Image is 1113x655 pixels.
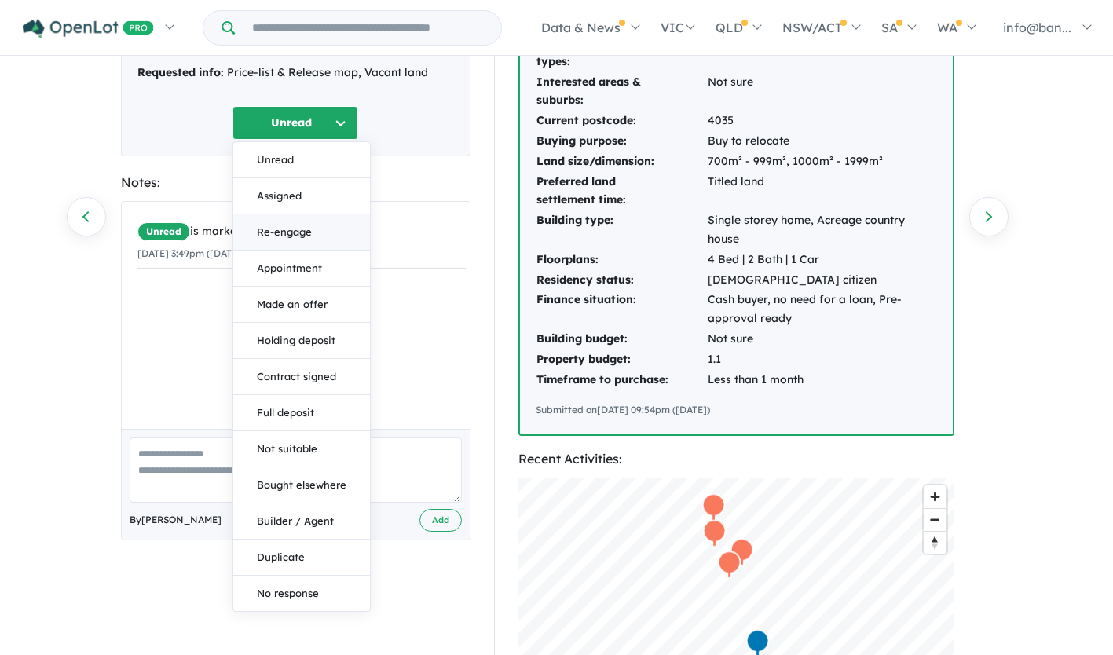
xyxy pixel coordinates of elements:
div: is marked. [137,222,466,241]
td: Not sure [707,329,937,349]
div: Map marker [717,551,741,580]
td: Timeframe to purchase: [536,370,707,390]
span: Unread [137,222,190,241]
button: Full deposit [233,395,370,431]
td: Buy to relocate [707,131,937,152]
button: No response [233,576,370,611]
button: Add [419,509,462,532]
td: [DEMOGRAPHIC_DATA] citizen [707,270,937,291]
div: Price-list & Release map, Vacant land [137,64,454,82]
button: Unread [233,142,370,178]
div: Map marker [701,493,725,522]
div: Notes: [121,172,470,193]
td: Property budget: [536,349,707,370]
td: Not sure [707,72,937,112]
button: Made an offer [233,287,370,323]
td: 1.1 [707,349,937,370]
strong: Requested info: [137,65,224,79]
small: [DATE] 3:49pm ([DATE]) [137,247,244,259]
button: Bought elsewhere [233,467,370,503]
td: Preferred land settlement time: [536,172,707,211]
img: Openlot PRO Logo White [23,19,154,38]
div: Map marker [730,538,753,567]
button: Reset bearing to north [924,531,946,554]
div: Recent Activities: [518,448,954,470]
td: 4035 [707,111,937,131]
button: Zoom out [924,508,946,531]
td: Cash buyer, no need for a loan, Pre-approval ready [707,290,937,329]
td: 4 Bed | 2 Bath | 1 Car [707,250,937,270]
span: Zoom out [924,509,946,531]
td: Building budget: [536,329,707,349]
button: Re-engage [233,214,370,251]
button: Duplicate [233,540,370,576]
td: Building type: [536,210,707,250]
button: Zoom in [924,485,946,508]
button: Builder / Agent [233,503,370,540]
td: 700m² - 999m², 1000m² - 1999m² [707,152,937,172]
button: Contract signed [233,359,370,395]
input: Try estate name, suburb, builder or developer [238,11,498,45]
span: By [PERSON_NAME] [130,512,222,528]
div: Submitted on [DATE] 09:54pm ([DATE]) [536,402,937,418]
td: Interested areas & suburbs: [536,72,707,112]
td: Residency status: [536,270,707,291]
td: Single storey home, Acreage country house [707,210,937,250]
div: Map marker [702,519,726,548]
div: Map marker [703,518,727,547]
td: Current postcode: [536,111,707,131]
span: Reset bearing to north [924,532,946,554]
div: Unread [232,141,371,612]
button: Appointment [233,251,370,287]
button: Unread [232,106,358,140]
td: Titled land [707,172,937,211]
button: Holding deposit [233,323,370,359]
td: Floorplans: [536,250,707,270]
button: Assigned [233,178,370,214]
td: Buying purpose: [536,131,707,152]
td: Finance situation: [536,290,707,329]
button: Not suitable [233,431,370,467]
td: Less than 1 month [707,370,937,390]
span: info@ban... [1003,20,1071,35]
td: Land size/dimension: [536,152,707,172]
